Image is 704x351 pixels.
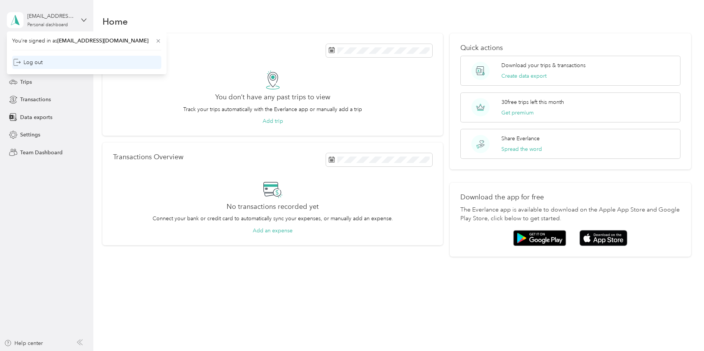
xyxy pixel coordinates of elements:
p: The Everlance app is available to download on the Apple App Store and Google Play Store, click be... [460,205,680,224]
span: You’re signed in as [12,37,161,45]
span: Transactions [20,96,51,103]
iframe: Everlance-gr Chat Button Frame [661,309,704,351]
p: Download the app for free [460,193,680,201]
span: [EMAIL_ADDRESS][DOMAIN_NAME] [57,38,148,44]
p: 30 free trips left this month [501,98,564,106]
button: Create data export [501,72,547,80]
div: [EMAIL_ADDRESS][DOMAIN_NAME] [27,12,75,20]
h2: You don’t have any past trips to view [215,93,330,101]
img: Google play [513,230,566,246]
p: Track your trips automatically with the Everlance app or manually add a trip [183,105,362,113]
button: Add an expense [253,227,293,235]
div: Personal dashboard [27,23,68,27]
p: Quick actions [460,44,680,52]
h1: Home [102,17,128,25]
span: Team Dashboard [20,149,63,157]
button: Help center [4,339,43,347]
button: Add trip [263,117,283,125]
button: Get premium [501,109,534,117]
p: Share Everlance [501,135,540,143]
span: Trips [20,78,32,86]
img: App store [580,230,627,246]
p: Transactions Overview [113,153,183,161]
span: Settings [20,131,40,139]
span: Data exports [20,113,52,121]
p: Download your trips & transactions [501,61,586,69]
h2: No transactions recorded yet [227,203,319,211]
p: Connect your bank or credit card to automatically sync your expenses, or manually add an expense. [153,215,393,223]
div: Log out [13,58,43,66]
button: Spread the word [501,145,542,153]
